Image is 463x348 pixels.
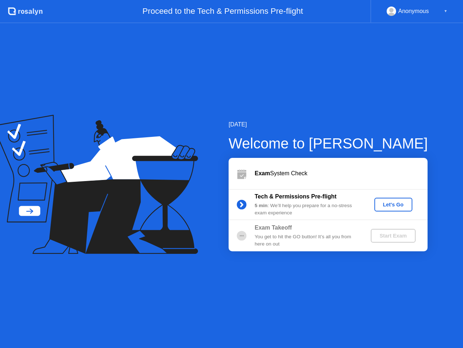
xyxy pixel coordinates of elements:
[255,170,270,176] b: Exam
[255,233,359,248] div: You get to hit the GO button! It’s all you from here on out
[371,229,415,243] button: Start Exam
[255,203,268,208] b: 5 min
[374,198,412,211] button: Let's Go
[444,7,447,16] div: ▼
[255,169,428,178] div: System Check
[255,193,336,200] b: Tech & Permissions Pre-flight
[229,120,428,129] div: [DATE]
[229,133,428,154] div: Welcome to [PERSON_NAME]
[255,202,359,217] div: : We’ll help you prepare for a no-stress exam experience
[398,7,429,16] div: Anonymous
[377,202,409,207] div: Let's Go
[255,225,292,231] b: Exam Takeoff
[374,233,412,239] div: Start Exam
